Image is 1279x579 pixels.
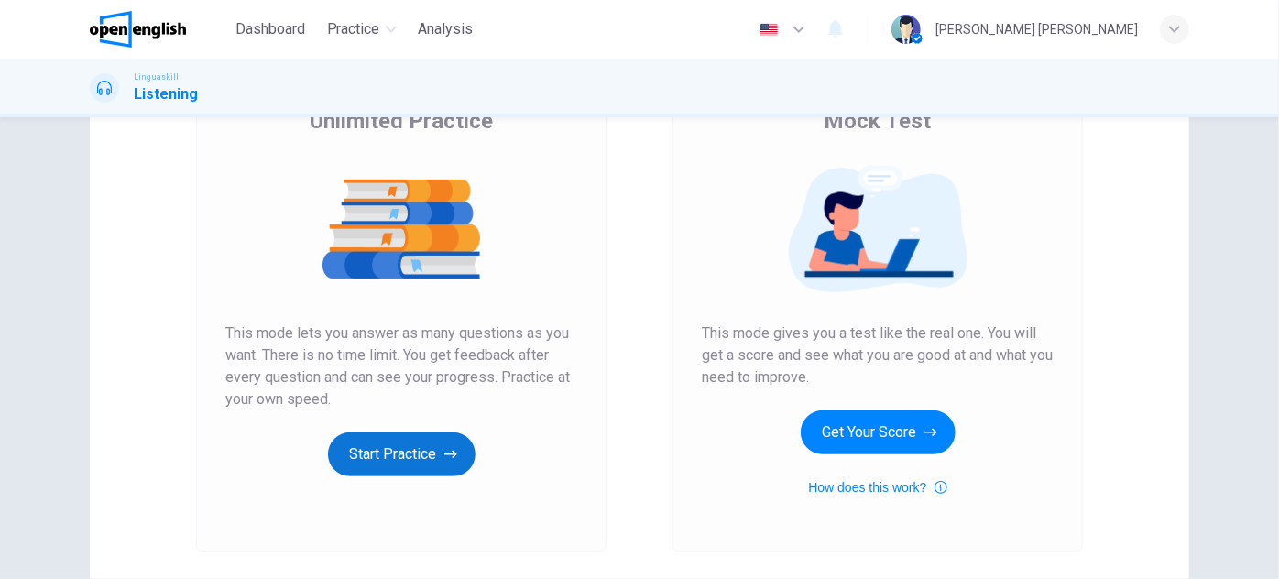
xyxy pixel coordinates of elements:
[808,476,946,498] button: How does this work?
[90,11,228,48] a: OpenEnglish logo
[935,18,1138,40] div: [PERSON_NAME] [PERSON_NAME]
[134,71,179,83] span: Linguaskill
[328,432,476,476] button: Start Practice
[310,106,493,136] span: Unlimited Practice
[90,11,186,48] img: OpenEnglish logo
[758,23,781,37] img: en
[327,18,380,40] span: Practice
[825,106,932,136] span: Mock Test
[891,15,921,44] img: Profile picture
[419,18,474,40] span: Analysis
[702,322,1054,388] span: This mode gives you a test like the real one. You will get a score and see what you are good at a...
[411,13,481,46] button: Analysis
[801,410,956,454] button: Get Your Score
[225,322,577,410] span: This mode lets you answer as many questions as you want. There is no time limit. You get feedback...
[320,13,404,46] button: Practice
[235,18,305,40] span: Dashboard
[228,13,312,46] button: Dashboard
[134,83,198,105] h1: Listening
